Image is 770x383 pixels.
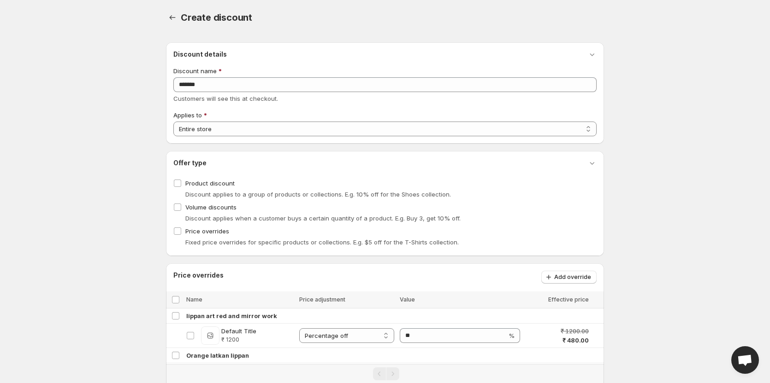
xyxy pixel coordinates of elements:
span: Applies to [173,111,202,119]
span: Default Title [221,326,256,336]
h3: Offer type [173,158,207,168]
span: ₹ 1200 [221,336,256,343]
span: lippan art red and mirror work [186,311,277,320]
span: Effective price [548,296,589,303]
h3: Discount details [173,50,227,59]
span: ₹ 1200.00 [561,326,589,336]
span: ₹ 480.00 [563,336,589,345]
div: Open chat [731,346,759,374]
span: Discount applies when a customer buys a certain quantity of a product. E.g. Buy 3, get 10% off. [185,215,461,222]
span: Create discount [181,12,252,23]
span: Discount name [173,67,217,75]
span: Value [400,296,415,303]
span: Customers will see this at checkout. [173,95,278,102]
span: Price adjustment [299,296,345,303]
span: Volume discounts [185,203,237,211]
span: Price overrides [185,227,229,235]
h3: Price overrides [173,271,224,280]
span: % [509,332,515,339]
span: Orange latkan lippan [186,351,249,360]
span: Add override [554,273,591,281]
button: Add override [541,271,597,284]
nav: Pagination [166,364,604,383]
span: Name [186,296,202,303]
span: Fixed price overrides for specific products or collections. E.g. $5 off for the T-Shirts collection. [185,238,459,246]
span: Discount applies to a group of products or collections. E.g. 10% off for the Shoes collection. [185,191,451,198]
span: Product discount [185,180,235,187]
